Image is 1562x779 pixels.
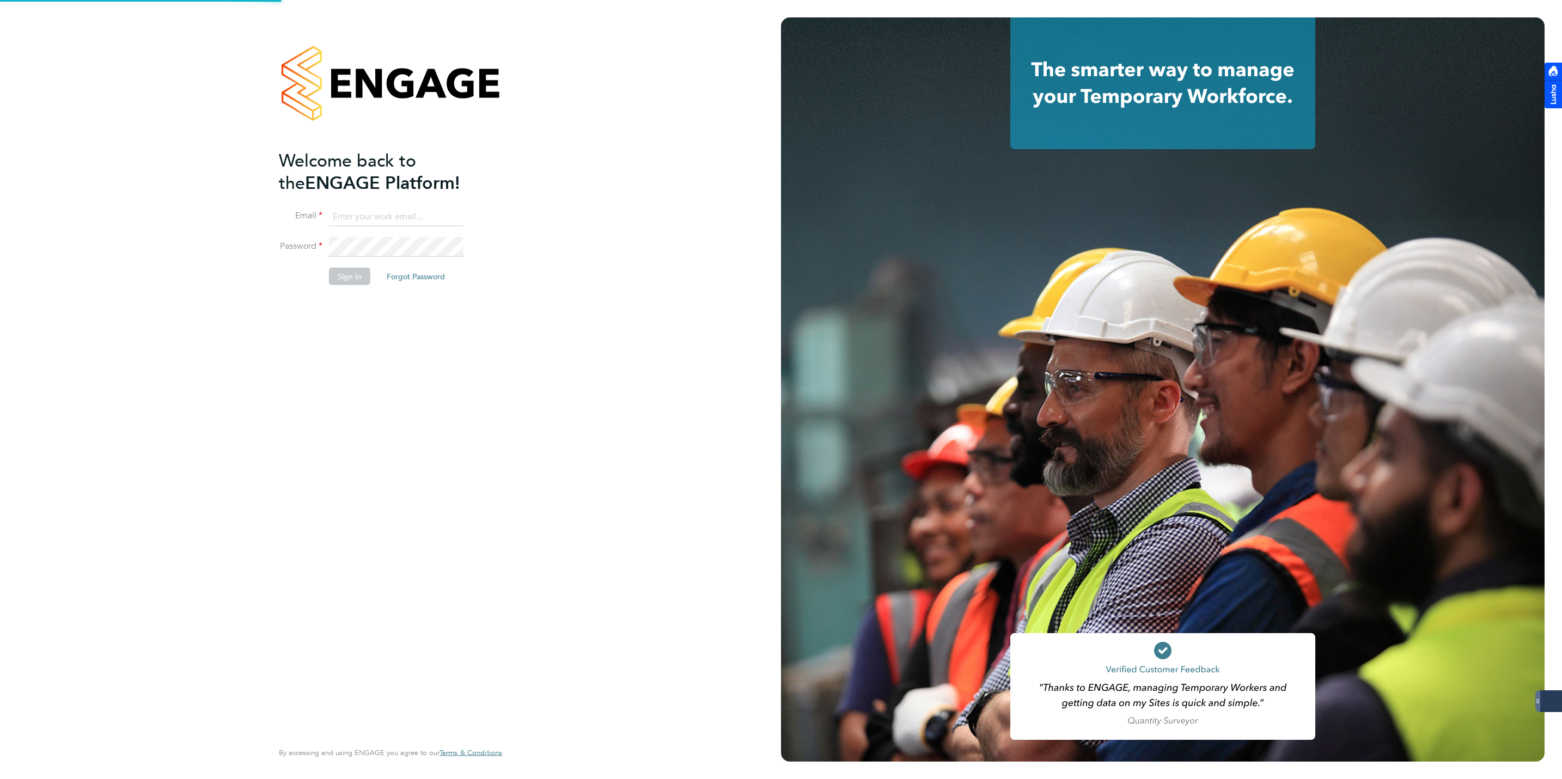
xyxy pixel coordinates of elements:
label: Password [279,241,322,252]
span: Welcome back to the [279,150,416,193]
label: Email [279,210,322,222]
h2: ENGAGE Platform! [279,149,491,194]
span: By accessing and using ENGAGE you agree to our [279,748,502,757]
input: Enter your work email... [329,207,463,226]
button: Forgot Password [378,268,454,285]
button: Sign In [329,268,370,285]
a: Terms & Conditions [440,749,502,757]
span: Terms & Conditions [440,748,502,757]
